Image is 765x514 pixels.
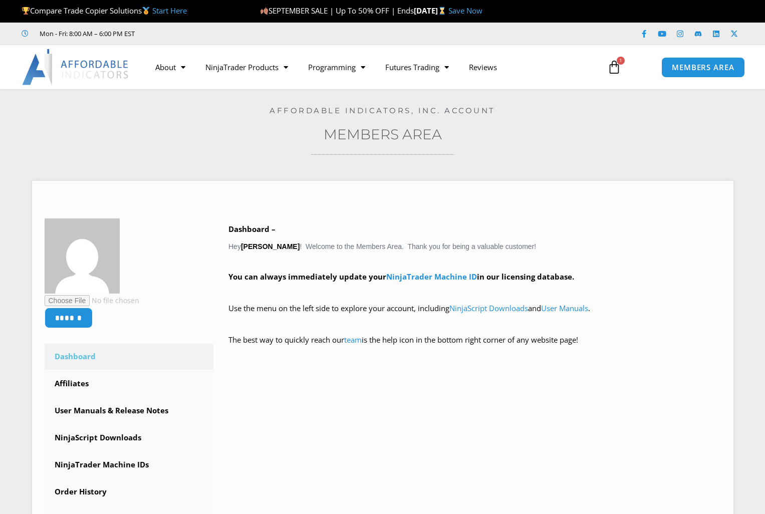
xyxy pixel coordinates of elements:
a: Affordable Indicators, Inc. Account [270,106,495,115]
a: NinjaTrader Machine ID [386,272,477,282]
a: 1 [592,53,636,82]
a: NinjaTrader Products [195,56,298,79]
p: Use the menu on the left side to explore your account, including and . [228,302,721,330]
a: NinjaScript Downloads [449,303,528,313]
a: MEMBERS AREA [661,57,745,78]
iframe: Customer reviews powered by Trustpilot [149,29,299,39]
a: Affiliates [45,371,214,397]
a: About [145,56,195,79]
strong: [DATE] [414,6,448,16]
nav: Menu [145,56,597,79]
a: NinjaTrader Machine IDs [45,452,214,478]
span: Mon - Fri: 8:00 AM – 6:00 PM EST [37,28,135,40]
img: 🥇 [142,7,150,15]
span: Compare Trade Copier Solutions [22,6,187,16]
a: Futures Trading [375,56,459,79]
img: 🍂 [261,7,268,15]
a: Dashboard [45,344,214,370]
img: 306a39d853fe7ca0a83b64c3a9ab38c2617219f6aea081d20322e8e32295346b [45,218,120,294]
p: The best way to quickly reach our is the help icon in the bottom right corner of any website page! [228,333,721,361]
a: User Manuals [541,303,588,313]
strong: You can always immediately update your in our licensing database. [228,272,574,282]
img: LogoAI | Affordable Indicators – NinjaTrader [22,49,130,85]
a: NinjaScript Downloads [45,425,214,451]
a: team [344,335,362,345]
a: Members Area [324,126,442,143]
a: Start Here [152,6,187,16]
b: Dashboard – [228,224,276,234]
a: Programming [298,56,375,79]
span: 1 [617,57,625,65]
span: SEPTEMBER SALE | Up To 50% OFF | Ends [260,6,414,16]
a: User Manuals & Release Notes [45,398,214,424]
strong: [PERSON_NAME] [241,242,300,250]
a: Reviews [459,56,507,79]
div: Hey ! Welcome to the Members Area. Thank you for being a valuable customer! [228,222,721,361]
span: MEMBERS AREA [672,64,734,71]
img: ⌛ [438,7,446,15]
a: Order History [45,479,214,505]
img: 🏆 [22,7,30,15]
a: Save Now [448,6,482,16]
